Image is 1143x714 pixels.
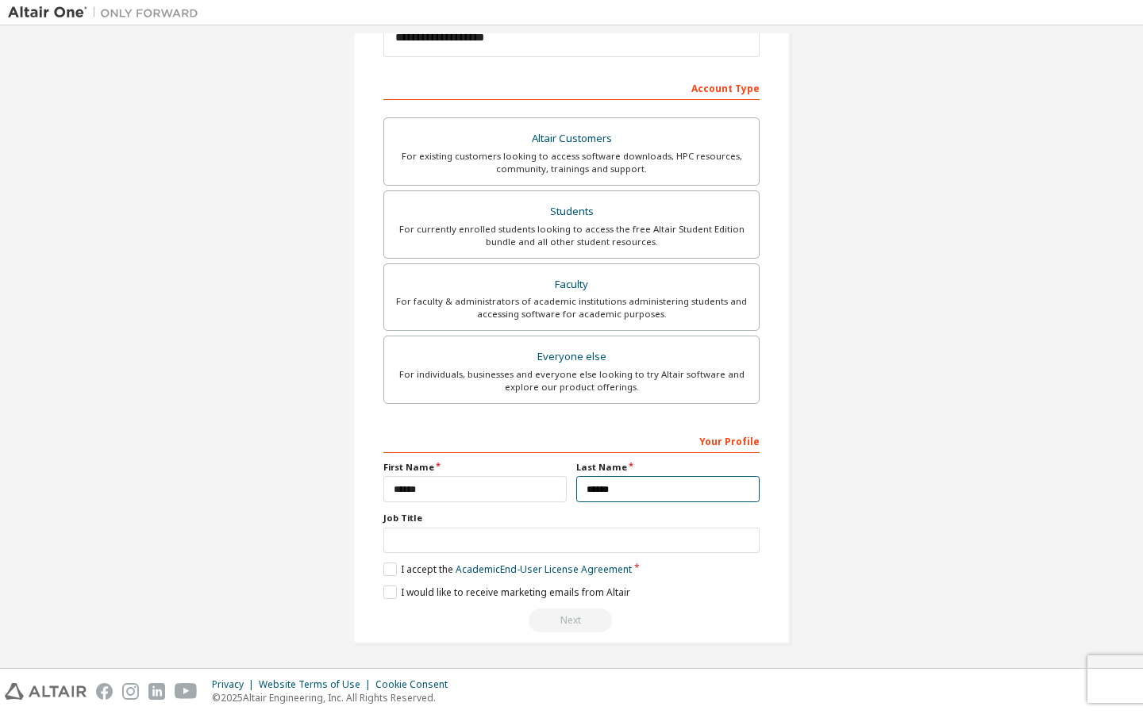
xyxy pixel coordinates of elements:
label: Job Title [383,512,760,524]
div: Everyone else [394,346,749,368]
div: Account Type [383,75,760,100]
div: Students [394,201,749,223]
label: First Name [383,461,567,474]
img: instagram.svg [122,683,139,700]
div: Website Terms of Use [259,678,375,691]
div: Privacy [212,678,259,691]
a: Academic End-User License Agreement [456,562,632,576]
div: Faculty [394,274,749,296]
div: Cookie Consent [375,678,457,691]
img: linkedin.svg [148,683,165,700]
p: © 2025 Altair Engineering, Inc. All Rights Reserved. [212,691,457,704]
div: For currently enrolled students looking to access the free Altair Student Edition bundle and all ... [394,223,749,248]
img: Altair One [8,5,206,21]
label: Last Name [576,461,760,474]
div: For existing customers looking to access software downloads, HPC resources, community, trainings ... [394,150,749,175]
label: I accept the [383,562,632,576]
div: For faculty & administrators of academic institutions administering students and accessing softwa... [394,295,749,321]
div: Read and acccept EULA to continue [383,608,760,632]
label: I would like to receive marketing emails from Altair [383,585,630,599]
div: For individuals, businesses and everyone else looking to try Altair software and explore our prod... [394,368,749,393]
img: facebook.svg [96,683,113,700]
div: Your Profile [383,428,760,453]
img: altair_logo.svg [5,683,87,700]
img: youtube.svg [175,683,198,700]
div: Altair Customers [394,128,749,150]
